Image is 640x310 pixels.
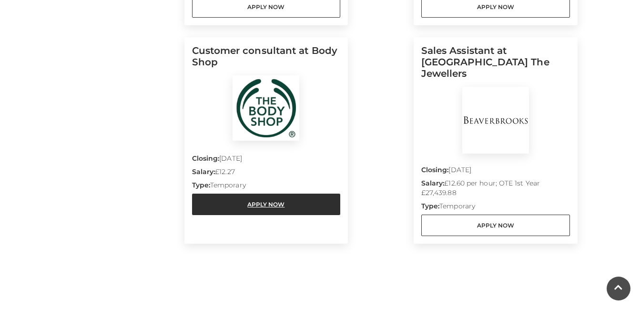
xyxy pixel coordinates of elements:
p: £12.60 per hour; OTE 1st Year £27,439.88 [421,178,570,201]
strong: Salary: [192,167,215,176]
p: £12.27 [192,167,341,180]
strong: Type: [421,202,439,210]
strong: Salary: [421,179,445,187]
a: Apply Now [192,194,341,215]
p: [DATE] [192,154,341,167]
img: Body Shop [233,75,299,141]
h5: Customer consultant at Body Shop [192,45,341,75]
strong: Type: [192,181,210,189]
p: Temporary [421,201,570,215]
img: BeaverBrooks The Jewellers [462,87,529,154]
a: Apply Now [421,215,570,236]
strong: Closing: [192,154,220,163]
p: [DATE] [421,165,570,178]
h5: Sales Assistant at [GEOGRAPHIC_DATA] The Jewellers [421,45,570,87]
p: Temporary [192,180,341,194]
strong: Closing: [421,165,449,174]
